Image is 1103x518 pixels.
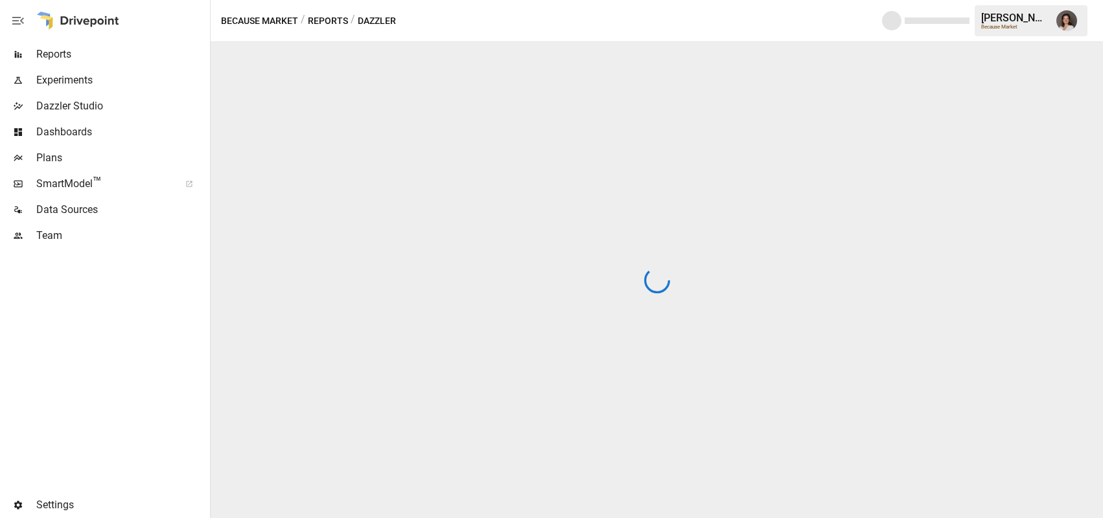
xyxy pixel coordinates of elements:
button: Because Market [221,13,298,29]
div: / [301,13,305,29]
button: Franziska Ibscher [1049,3,1085,39]
span: Reports [36,47,207,62]
span: Experiments [36,73,207,88]
span: Dashboards [36,124,207,140]
span: Team [36,228,207,243]
img: Franziska Ibscher [1056,10,1077,31]
button: Reports [308,13,348,29]
span: Settings [36,497,207,513]
span: Data Sources [36,202,207,218]
span: Plans [36,150,207,166]
div: Because Market [981,24,1049,30]
span: ™ [93,174,102,190]
div: [PERSON_NAME] [981,12,1049,24]
div: / [351,13,355,29]
span: SmartModel [36,176,171,192]
span: Dazzler Studio [36,98,207,114]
